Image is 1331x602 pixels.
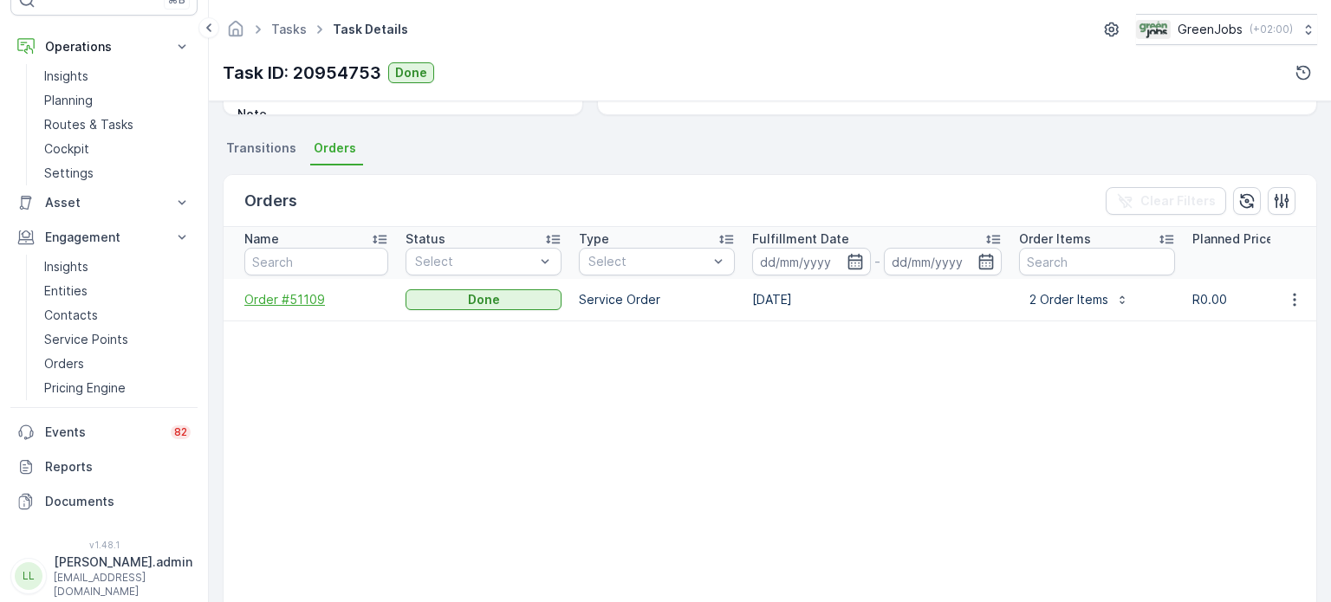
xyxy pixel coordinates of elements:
a: Homepage [226,26,245,41]
p: Orders [244,189,297,213]
p: Type [579,230,609,248]
p: Select [415,253,535,270]
p: ( +02:00 ) [1250,23,1293,36]
a: Events82 [10,415,198,450]
button: Clear Filters [1106,187,1226,215]
a: Planning [37,88,198,113]
input: dd/mm/yyyy [884,248,1003,275]
button: LL[PERSON_NAME].admin[EMAIL_ADDRESS][DOMAIN_NAME] [10,553,198,599]
a: Insights [37,64,198,88]
img: Green_Jobs_Logo.png [1136,20,1171,39]
p: Documents [45,493,191,510]
p: Done [468,291,500,308]
a: Entities [37,279,198,303]
p: Settings [44,165,94,182]
p: Note [237,106,365,123]
p: Reports [45,458,191,476]
a: Reports [10,450,198,484]
button: Asset [10,185,198,220]
a: Orders [37,352,198,376]
p: Status [406,230,445,248]
button: GreenJobs(+02:00) [1136,14,1317,45]
p: [EMAIL_ADDRESS][DOMAIN_NAME] [54,571,192,599]
a: Documents [10,484,198,519]
p: Name [244,230,279,248]
button: 2 Order Items [1019,286,1139,314]
button: Done [406,289,562,310]
p: Entities [44,282,88,300]
p: Orders [44,355,84,372]
a: Routes & Tasks [37,113,198,137]
a: Cockpit [37,137,198,161]
p: Events [45,424,160,441]
p: 2 Order Items [1029,291,1108,308]
button: Engagement [10,220,198,255]
button: Operations [10,29,198,64]
p: Select [588,253,708,270]
a: Order #51109 [244,291,388,308]
span: Transitions [226,139,296,157]
a: Tasks [271,22,307,36]
a: Contacts [37,303,198,327]
p: Cockpit [44,140,89,158]
span: R0.00 [1192,292,1227,307]
p: Service Points [44,331,128,348]
td: [DATE] [743,279,1010,320]
p: Order Items [1019,230,1091,248]
p: Planning [44,92,93,109]
a: Service Points [37,327,198,352]
input: Search [244,248,388,275]
p: 82 [174,425,187,439]
a: Pricing Engine [37,376,198,400]
p: Routes & Tasks [44,116,133,133]
p: Clear Filters [1140,192,1216,210]
p: Planned Price [1192,230,1274,248]
p: Pricing Engine [44,379,126,397]
td: Service Order [570,279,743,320]
span: v 1.48.1 [10,540,198,550]
div: LL [15,562,42,590]
p: - [874,251,880,272]
span: Task Details [329,21,412,38]
p: Operations [45,38,163,55]
button: Done [388,62,434,83]
input: Search [1019,248,1175,275]
p: Insights [44,258,88,275]
span: Orders [314,139,356,157]
p: Fulfillment Date [752,230,849,248]
p: Task ID: 20954753 [223,60,381,86]
p: - [372,106,563,123]
p: Done [395,64,427,81]
p: Insights [44,68,88,85]
p: Engagement [45,229,163,246]
p: [PERSON_NAME].admin [54,553,192,571]
p: Asset [45,194,163,211]
input: dd/mm/yyyy [752,248,871,275]
a: Insights [37,255,198,279]
p: Contacts [44,307,98,324]
a: Settings [37,161,198,185]
p: GreenJobs [1178,21,1243,38]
